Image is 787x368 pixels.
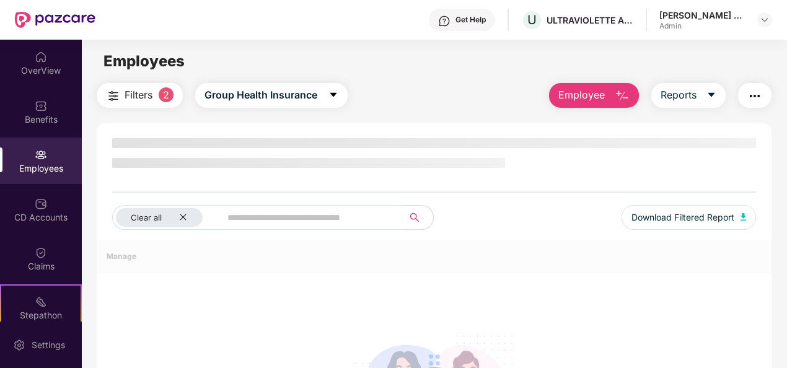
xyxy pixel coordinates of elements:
div: Admin [659,21,746,31]
span: Download Filtered Report [631,211,734,224]
button: Employee [549,83,639,108]
img: svg+xml;base64,PHN2ZyBpZD0iQ0RfQWNjb3VudHMiIGRhdGEtbmFtZT0iQ0QgQWNjb3VudHMiIHhtbG5zPSJodHRwOi8vd3... [35,198,47,210]
span: Employee [558,87,605,103]
span: Group Health Insurance [204,87,317,103]
div: Stepathon [1,309,81,322]
span: Filters [125,87,152,103]
button: Reportscaret-down [651,83,726,108]
img: svg+xml;base64,PHN2ZyBpZD0iSG9tZSIgeG1sbnM9Imh0dHA6Ly93d3cudzMub3JnLzIwMDAvc3ZnIiB3aWR0aD0iMjAiIG... [35,51,47,63]
button: search [403,205,434,230]
img: svg+xml;base64,PHN2ZyB4bWxucz0iaHR0cDovL3d3dy53My5vcmcvMjAwMC9zdmciIHdpZHRoPSIyNCIgaGVpZ2h0PSIyNC... [106,89,121,103]
span: Clear all [131,212,162,222]
button: Filters2 [97,83,183,108]
span: caret-down [706,90,716,101]
img: svg+xml;base64,PHN2ZyBpZD0iSGVscC0zMngzMiIgeG1sbnM9Imh0dHA6Ly93d3cudzMub3JnLzIwMDAvc3ZnIiB3aWR0aD... [438,15,451,27]
span: U [527,12,537,27]
img: svg+xml;base64,PHN2ZyBpZD0iQmVuZWZpdHMiIHhtbG5zPSJodHRwOi8vd3d3LnczLm9yZy8yMDAwL3N2ZyIgd2lkdGg9Ij... [35,100,47,112]
span: caret-down [328,90,338,101]
img: svg+xml;base64,PHN2ZyBpZD0iRW1wbG95ZWVzIiB4bWxucz0iaHR0cDovL3d3dy53My5vcmcvMjAwMC9zdmciIHdpZHRoPS... [35,149,47,161]
img: svg+xml;base64,PHN2ZyBpZD0iQ2xhaW0iIHhtbG5zPSJodHRwOi8vd3d3LnczLm9yZy8yMDAwL3N2ZyIgd2lkdGg9IjIwIi... [35,247,47,259]
div: Settings [28,339,69,351]
img: svg+xml;base64,PHN2ZyB4bWxucz0iaHR0cDovL3d3dy53My5vcmcvMjAwMC9zdmciIHhtbG5zOnhsaW5rPSJodHRwOi8vd3... [741,213,747,221]
img: svg+xml;base64,PHN2ZyB4bWxucz0iaHR0cDovL3d3dy53My5vcmcvMjAwMC9zdmciIHdpZHRoPSIyMSIgaGVpZ2h0PSIyMC... [35,296,47,308]
img: New Pazcare Logo [15,12,95,28]
span: Reports [661,87,697,103]
img: svg+xml;base64,PHN2ZyB4bWxucz0iaHR0cDovL3d3dy53My5vcmcvMjAwMC9zdmciIHdpZHRoPSIyNCIgaGVpZ2h0PSIyNC... [747,89,762,103]
img: svg+xml;base64,PHN2ZyBpZD0iU2V0dGluZy0yMHgyMCIgeG1sbnM9Imh0dHA6Ly93d3cudzMub3JnLzIwMDAvc3ZnIiB3aW... [13,339,25,351]
img: svg+xml;base64,PHN2ZyBpZD0iRHJvcGRvd24tMzJ4MzIiIHhtbG5zPSJodHRwOi8vd3d3LnczLm9yZy8yMDAwL3N2ZyIgd2... [760,15,770,25]
span: close [179,213,187,221]
span: search [403,212,427,222]
button: Download Filtered Report [622,205,757,230]
div: [PERSON_NAME] E A [659,9,746,21]
button: Clear allclose [112,205,225,230]
span: 2 [159,87,174,102]
img: svg+xml;base64,PHN2ZyB4bWxucz0iaHR0cDovL3d3dy53My5vcmcvMjAwMC9zdmciIHhtbG5zOnhsaW5rPSJodHRwOi8vd3... [615,89,630,103]
div: ULTRAVIOLETTE AUTOMOTIVE PRIVATE LIMITED [547,14,633,26]
span: Employees [103,52,185,70]
button: Group Health Insurancecaret-down [195,83,348,108]
div: Get Help [455,15,486,25]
